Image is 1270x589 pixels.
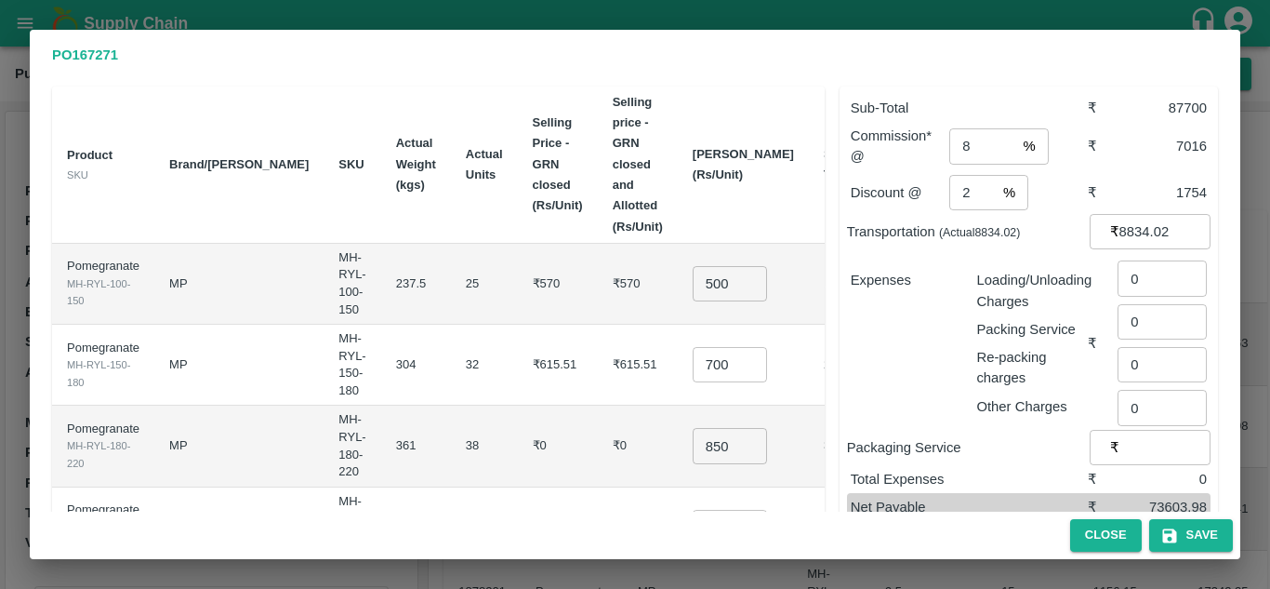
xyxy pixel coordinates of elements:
input: 0 [693,266,767,301]
td: 15 [451,488,518,569]
td: ₹699.96 [598,488,678,569]
td: 22400 [809,325,872,406]
p: ₹ [1110,437,1119,458]
td: MH-RYL-100-150 [324,244,380,325]
td: Pomegranate [52,325,154,406]
p: Transportation [847,221,1090,242]
p: % [1003,182,1015,203]
b: [PERSON_NAME] (Rs/Unit) [693,147,794,181]
small: (Actual 8834.02 ) [939,226,1020,239]
div: MH-RYL-100-150 [67,275,139,310]
b: Actual Weight (kgs) [396,136,436,192]
b: Product [67,148,112,162]
td: MH-RYL-220-250 [324,488,380,569]
div: 0 [1118,469,1207,489]
td: Pomegranate [52,244,154,325]
div: ₹ [1088,182,1118,203]
td: 15000 [809,488,872,569]
td: ₹699.96 [518,488,598,569]
td: 12500 [809,244,872,325]
td: 32 [451,325,518,406]
div: ₹ [1088,98,1118,118]
p: Other Charges [976,396,1088,417]
div: SKU [67,167,139,183]
p: % [1023,136,1035,156]
p: Packing Service [976,319,1088,340]
td: 237.5 [381,244,451,325]
div: ₹ [1088,469,1118,489]
p: Packaging Service [847,437,1090,458]
td: ₹570 [598,244,678,325]
td: 304 [381,325,451,406]
input: 0 [693,347,767,382]
b: Sub Total [824,147,852,181]
p: Sub-Total [851,98,1089,118]
p: Loading/Unloading Charges [976,270,1088,312]
td: 361 [381,406,451,487]
td: MP [154,406,324,487]
td: ₹0 [598,406,678,487]
div: MH-RYL-180-220 [67,437,139,472]
td: MP [154,488,324,569]
b: Brand/[PERSON_NAME] [169,157,309,171]
div: 87700 [1118,98,1207,118]
p: Total Expenses [851,469,1089,489]
td: MH-RYL-150-180 [324,325,380,406]
div: MH-RYL-150-180 [67,356,139,391]
td: MP [154,244,324,325]
p: Re-packing charges [976,347,1088,389]
div: ₹ [1088,136,1118,156]
td: ₹570 [518,244,598,325]
b: Selling Price - GRN closed (Rs/Unit) [533,115,583,212]
td: Pomegranate [52,406,154,487]
td: Pomegranate [52,488,154,569]
p: ₹ [1110,221,1119,242]
td: ₹615.51 [598,325,678,406]
td: 25 [451,244,518,325]
b: PO 167271 [52,47,118,62]
input: 0 [693,510,767,545]
button: Save [1149,519,1233,552]
b: SKU [338,157,364,171]
td: 32300 [809,406,872,487]
input: 0 [693,428,767,463]
p: Discount @ [851,182,949,203]
div: 73603.98 [1118,497,1207,517]
td: MP [154,325,324,406]
p: Net Payable [851,497,1089,517]
b: Selling price - GRN closed and Allotted (Rs/Unit) [613,95,663,234]
td: ₹615.51 [518,325,598,406]
p: Commission* @ [851,126,949,167]
td: MH-RYL-180-220 [324,406,380,487]
div: ₹ [1088,497,1118,517]
div: ₹ [1088,333,1118,354]
div: 7016 [1118,136,1207,156]
td: ₹0 [518,406,598,487]
b: Actual Units [466,147,503,181]
td: 142.5 [381,488,451,569]
div: 1754 [1118,182,1207,203]
button: Close [1070,519,1142,552]
td: 38 [451,406,518,487]
p: Expenses [851,270,962,290]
